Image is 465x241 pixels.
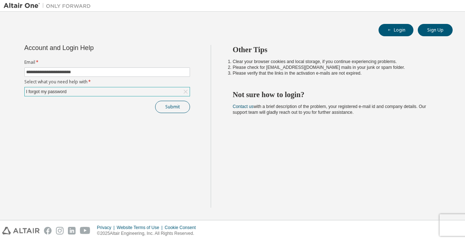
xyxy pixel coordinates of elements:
[80,227,90,234] img: youtube.svg
[24,59,190,65] label: Email
[233,45,440,54] h2: Other Tips
[117,225,165,230] div: Website Terms of Use
[44,227,52,234] img: facebook.svg
[25,87,190,96] div: I forgot my password
[68,227,76,234] img: linkedin.svg
[165,225,200,230] div: Cookie Consent
[2,227,40,234] img: altair_logo.svg
[418,24,453,36] button: Sign Up
[25,88,68,96] div: I forgot my password
[233,70,440,76] li: Please verify that the links in the activation e-mails are not expired.
[24,45,157,51] div: Account and Login Help
[155,101,190,113] button: Submit
[4,2,94,9] img: Altair One
[24,79,190,85] label: Select what you need help with
[233,104,426,115] span: with a brief description of the problem, your registered e-mail id and company details. Our suppo...
[233,90,440,99] h2: Not sure how to login?
[233,59,440,65] li: Clear your browser cookies and local storage, if you continue experiencing problems.
[56,227,64,234] img: instagram.svg
[233,65,440,70] li: Please check for [EMAIL_ADDRESS][DOMAIN_NAME] mails in your junk or spam folder.
[233,104,254,109] a: Contact us
[379,24,413,36] button: Login
[97,230,200,237] p: © 2025 Altair Engineering, Inc. All Rights Reserved.
[97,225,117,230] div: Privacy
